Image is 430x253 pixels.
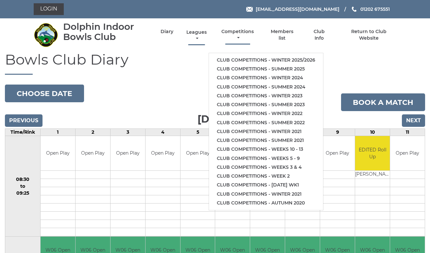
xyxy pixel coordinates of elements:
h1: Bowls Club Diary [5,51,425,75]
input: Previous [5,114,43,127]
a: Club competitions - Autumn 2020 [209,199,323,207]
a: Club competitions - [DATE] wk1 [209,181,323,189]
td: 3 [110,129,145,136]
td: 4 [145,129,180,136]
a: Club competitions - Summer 2021 [209,136,323,145]
a: Club Info [309,29,330,41]
td: 11 [390,129,425,136]
img: Email [246,7,253,12]
td: Open Play [146,136,180,170]
td: 1 [40,129,75,136]
a: Leagues [185,29,208,42]
img: Phone us [352,7,356,12]
a: Book a match [341,93,425,111]
a: Club competitions - Winter 2021 [209,190,323,199]
a: Club competitions - Summer 2025 [209,65,323,73]
td: 5 [180,129,215,136]
td: Open Play [76,136,110,170]
a: Login [34,3,64,15]
td: 10 [355,129,390,136]
a: Club competitions - Winter 2022 [209,109,323,118]
td: 9 [320,129,355,136]
a: Club competitions - Winter 2024 [209,73,323,82]
td: 08:30 to 09:25 [5,136,41,237]
td: 2 [75,129,110,136]
img: Dolphin Indoor Bowls Club [34,23,58,47]
td: Open Play [320,136,355,170]
a: Club competitions - Summer 2022 [209,118,323,127]
td: EDITED Roll Up [355,136,390,170]
a: Club competitions - Winter 2025/2026 [209,56,323,65]
span: 01202 675551 [360,6,390,12]
a: Phone us 01202 675551 [351,6,390,13]
a: Club competitions - Weeks 3 & 4 [209,163,323,172]
a: Club competitions - Weeks 5 - 9 [209,154,323,163]
span: [EMAIL_ADDRESS][DOMAIN_NAME] [256,6,339,12]
a: Diary [161,29,173,35]
a: Club competitions - Winter 2023 [209,91,323,100]
a: Club competitions - Week 2 [209,172,323,181]
a: Club competitions - Winter 2021 [209,127,323,136]
a: Email [EMAIL_ADDRESS][DOMAIN_NAME] [246,6,339,13]
td: Open Play [181,136,215,170]
td: Open Play [41,136,75,170]
a: Club competitions - Weeks 10 - 13 [209,145,323,154]
div: Dolphin Indoor Bowls Club [63,22,149,42]
td: Open Play [390,136,425,170]
input: Next [402,114,425,127]
td: Time/Rink [5,129,41,136]
a: Members list [267,29,297,41]
ul: Competitions [209,53,323,210]
a: Club competitions - Summer 2023 [209,100,323,109]
button: Choose date [5,85,84,102]
a: Club competitions - Summer 2024 [209,83,323,91]
td: Open Play [111,136,145,170]
a: Return to Club Website [341,29,396,41]
a: Competitions [220,29,256,41]
td: [PERSON_NAME] [355,170,390,179]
